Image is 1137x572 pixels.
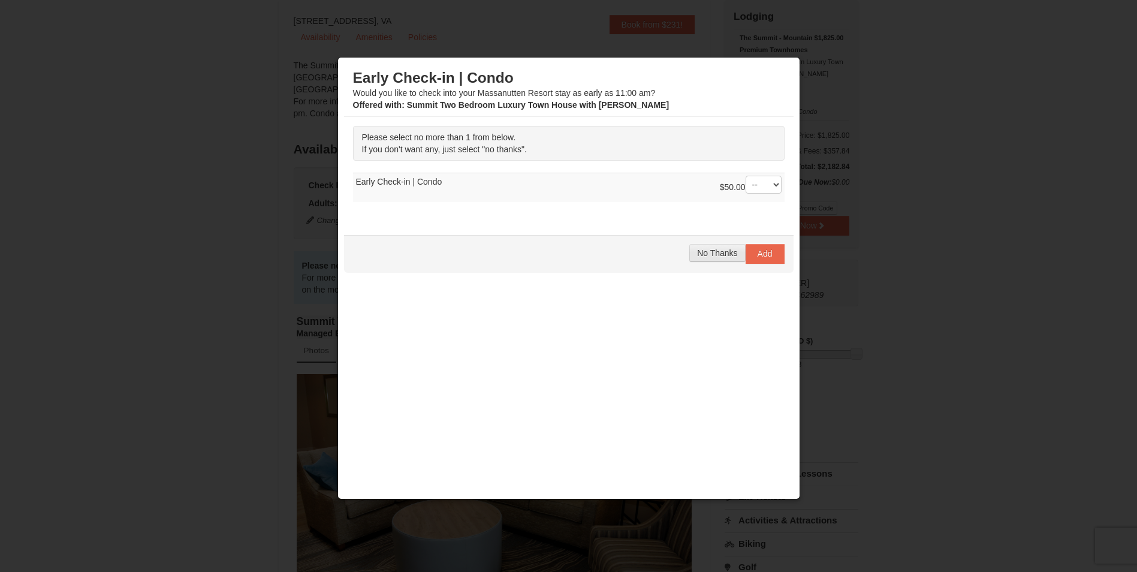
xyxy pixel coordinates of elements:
[720,176,782,200] div: $50.00
[353,69,785,111] div: Would you like to check into your Massanutten Resort stay as early as 11:00 am?
[746,244,785,263] button: Add
[353,100,402,110] span: Offered with
[353,69,785,87] h3: Early Check-in | Condo
[362,144,527,154] span: If you don't want any, just select "no thanks".
[362,133,516,142] span: Please select no more than 1 from below.
[353,100,669,110] strong: : Summit Two Bedroom Luxury Town House with [PERSON_NAME]
[353,173,785,203] td: Early Check-in | Condo
[697,248,737,258] span: No Thanks
[758,249,773,258] span: Add
[689,244,745,262] button: No Thanks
